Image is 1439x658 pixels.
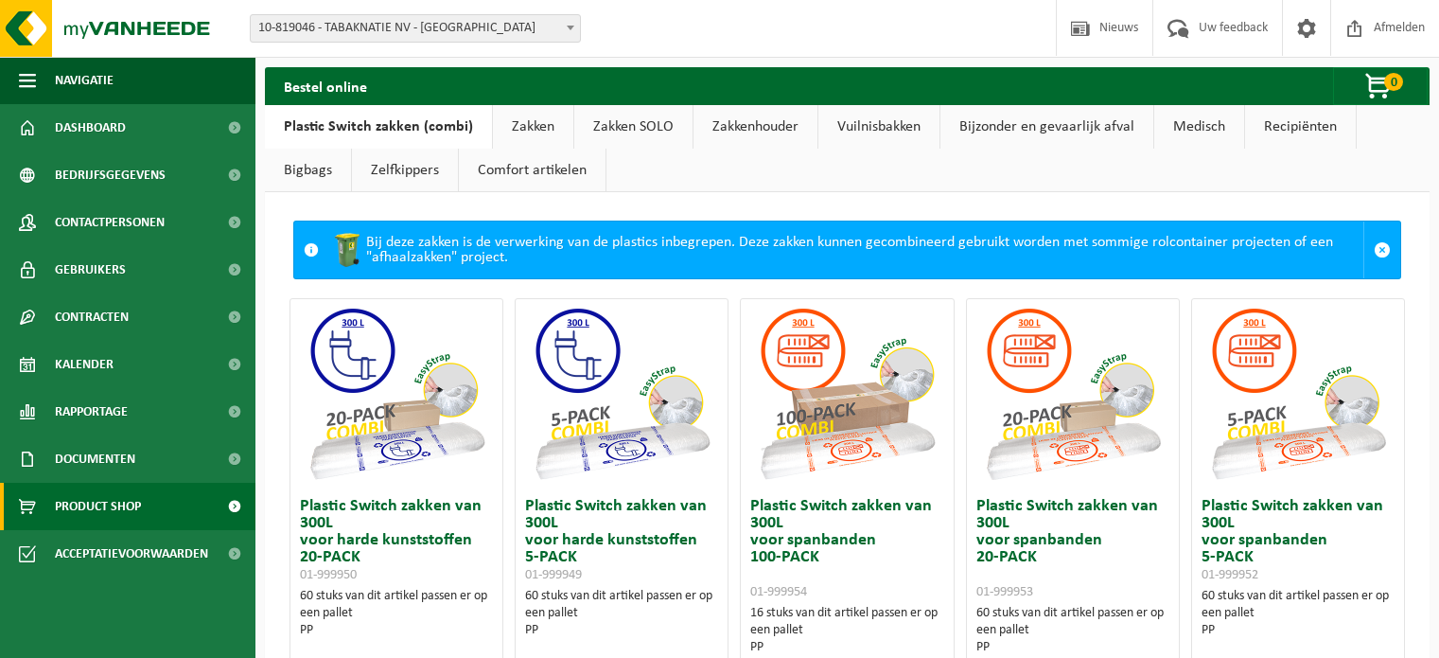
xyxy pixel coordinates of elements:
div: PP [750,639,943,656]
a: Sluit melding [1363,222,1400,278]
a: Zakken SOLO [574,105,693,149]
img: 01-999949 [527,299,716,489]
h3: Plastic Switch zakken van 300L voor spanbanden 100-PACK [750,498,943,600]
div: 16 stuks van dit artikel passen er op een pallet [750,605,943,656]
span: Acceptatievoorwaarden [55,530,208,578]
a: Recipiënten [1245,105,1356,149]
span: 10-819046 - TABAKNATIE NV - ANTWERPEN [250,14,581,43]
a: Vuilnisbakken [818,105,939,149]
img: 01-999952 [1203,299,1393,489]
span: Product Shop [55,483,141,530]
div: 60 stuks van dit artikel passen er op een pallet [976,605,1169,656]
a: Comfort artikelen [459,149,605,192]
span: Rapportage [55,388,128,436]
div: PP [976,639,1169,656]
div: 60 stuks van dit artikel passen er op een pallet [300,588,493,639]
img: 01-999950 [302,299,491,489]
span: 01-999953 [976,585,1033,599]
span: 01-999952 [1202,568,1258,582]
div: PP [300,622,493,639]
a: Zakken [493,105,573,149]
a: Medisch [1154,105,1244,149]
a: Bigbags [265,149,351,192]
img: 01-999954 [752,299,941,489]
span: Bedrijfsgegevens [55,151,166,199]
a: Zakkenhouder [693,105,817,149]
span: Kalender [55,341,114,388]
a: Bijzonder en gevaarlijk afval [940,105,1153,149]
span: Contactpersonen [55,199,165,246]
h3: Plastic Switch zakken van 300L voor harde kunststoffen 20-PACK [300,498,493,583]
button: 0 [1333,67,1428,105]
span: Navigatie [55,57,114,104]
span: 10-819046 - TABAKNATIE NV - ANTWERPEN [251,15,580,42]
h3: Plastic Switch zakken van 300L voor spanbanden 20-PACK [976,498,1169,600]
div: Bij deze zakken is de verwerking van de plastics inbegrepen. Deze zakken kunnen gecombineerd gebr... [328,222,1363,278]
a: Zelfkippers [352,149,458,192]
div: PP [525,622,718,639]
div: 60 stuks van dit artikel passen er op een pallet [1202,588,1395,639]
span: Contracten [55,293,129,341]
h3: Plastic Switch zakken van 300L voor spanbanden 5-PACK [1202,498,1395,583]
img: WB-0240-HPE-GN-50.png [328,231,366,269]
span: 01-999950 [300,568,357,582]
div: PP [1202,622,1395,639]
a: Plastic Switch zakken (combi) [265,105,492,149]
h3: Plastic Switch zakken van 300L voor harde kunststoffen 5-PACK [525,498,718,583]
span: Gebruikers [55,246,126,293]
img: 01-999953 [978,299,1167,489]
h2: Bestel online [265,67,386,104]
span: 01-999954 [750,585,807,599]
span: Dashboard [55,104,126,151]
div: 60 stuks van dit artikel passen er op een pallet [525,588,718,639]
span: 0 [1384,73,1403,91]
span: 01-999949 [525,568,582,582]
span: Documenten [55,436,135,483]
